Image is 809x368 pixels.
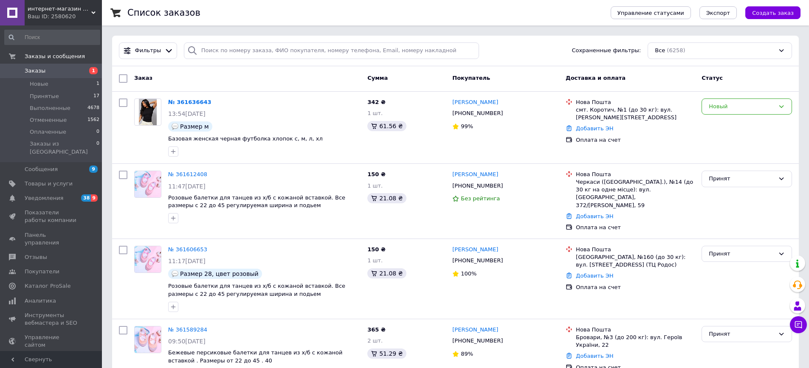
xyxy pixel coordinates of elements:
[135,326,161,353] img: Фото товару
[180,123,209,130] span: Размер м
[30,80,48,88] span: Новые
[30,93,59,100] span: Принятые
[81,194,91,202] span: 38
[452,326,498,334] a: [PERSON_NAME]
[168,338,206,345] span: 09:50[DATE]
[452,246,498,254] a: [PERSON_NAME]
[576,106,695,121] div: смт. Коротич, №1 (до 30 кг): вул. [PERSON_NAME][STREET_ADDRESS]
[135,246,161,272] img: Фото товару
[367,257,383,264] span: 1 шт.
[367,268,406,278] div: 21.08 ₴
[367,121,406,131] div: 61.56 ₴
[709,102,775,111] div: Новый
[168,110,206,117] span: 13:54[DATE]
[576,125,613,132] a: Добавить ЭН
[25,282,70,290] span: Каталог ProSale
[576,334,695,349] div: Бровари, №3 (до 200 кг): вул. Героїв України, 22
[702,75,723,81] span: Статус
[25,312,79,327] span: Инструменты вебмастера и SEO
[737,9,801,16] a: Создать заказ
[87,116,99,124] span: 1562
[576,246,695,253] div: Нова Пошта
[180,270,259,277] span: Размер 28, цвет розовый
[752,10,794,16] span: Создать заказ
[4,30,100,45] input: Поиск
[709,174,775,183] div: Принят
[96,80,99,88] span: 1
[96,140,99,155] span: 0
[367,193,406,203] div: 21.08 ₴
[576,272,613,279] a: Добавить ЭН
[461,123,473,129] span: 99%
[25,53,85,60] span: Заказы и сообщения
[172,270,178,277] img: :speech_balloon:
[699,6,737,19] button: Экспорт
[461,351,473,357] span: 89%
[168,349,343,364] a: Бежевые персиковые балетки для танцев из х/б с кожаной вставкой . Размеры от 22 до 45 . 40
[451,255,505,266] div: [PHONE_NUMBER]
[367,337,383,344] span: 2 шт.
[89,67,98,74] span: 1
[576,284,695,291] div: Оплата на счет
[452,75,490,81] span: Покупатель
[367,326,386,333] span: 365 ₴
[461,195,500,202] span: Без рейтинга
[451,335,505,346] div: [PHONE_NUMBER]
[576,326,695,334] div: Нова Пошта
[790,316,807,333] button: Чат с покупателем
[89,166,98,173] span: 9
[30,104,70,112] span: Выполненные
[25,268,59,275] span: Покупатели
[655,47,665,55] span: Все
[611,6,691,19] button: Управление статусами
[566,75,626,81] span: Доставка и оплата
[91,194,98,202] span: 9
[576,98,695,106] div: Нова Пошта
[452,171,498,179] a: [PERSON_NAME]
[461,270,476,277] span: 100%
[168,135,323,142] a: Базовая женская черная футболка хлопок с, м, л, хл
[367,171,386,177] span: 150 ₴
[134,326,161,353] a: Фото товару
[28,13,102,20] div: Ваш ID: 2580620
[28,5,91,13] span: интернет-магазин «Rasto»
[168,171,207,177] a: № 361612408
[25,67,45,75] span: Заказы
[576,224,695,231] div: Оплата на счет
[576,171,695,178] div: Нова Пошта
[709,250,775,258] div: Принят
[168,283,345,297] a: Розовые балетки для танцев из х/б с кожаной вставкой. Все размеры с 22 до 45 регулируемая ширина ...
[367,99,386,105] span: 342 ₴
[168,258,206,264] span: 11:17[DATE]
[134,171,161,198] a: Фото товару
[135,47,161,55] span: Фильтры
[576,213,613,219] a: Добавить ЭН
[617,10,684,16] span: Управление статусами
[93,93,99,100] span: 17
[25,334,79,349] span: Управление сайтом
[30,128,66,136] span: Оплаченные
[168,246,207,253] a: № 361606653
[367,348,406,359] div: 51.29 ₴
[168,99,211,105] a: № 361636643
[127,8,200,18] h1: Список заказов
[30,116,67,124] span: Отмененные
[168,194,345,209] span: Розовые балетки для танцев из х/б с кожаной вставкой. Все размеры с 22 до 45 регулируемая ширина ...
[576,136,695,144] div: Оплата на счет
[168,183,206,190] span: 11:47[DATE]
[25,166,58,173] span: Сообщения
[367,75,388,81] span: Сумма
[572,47,641,55] span: Сохраненные фильтры:
[30,140,96,155] span: Заказы из [GEOGRAPHIC_DATA]
[367,183,383,189] span: 1 шт.
[576,253,695,269] div: [GEOGRAPHIC_DATA], №160 (до 30 кг): вул. [STREET_ADDRESS] (ТЦ Родос)
[452,98,498,107] a: [PERSON_NAME]
[706,10,730,16] span: Экспорт
[134,75,152,81] span: Заказ
[25,297,56,305] span: Аналитика
[576,178,695,209] div: Черкаси ([GEOGRAPHIC_DATA].), №14 (до 30 кг на одне місце): вул. [GEOGRAPHIC_DATA], 372/[PERSON_N...
[451,180,505,191] div: [PHONE_NUMBER]
[367,246,386,253] span: 150 ₴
